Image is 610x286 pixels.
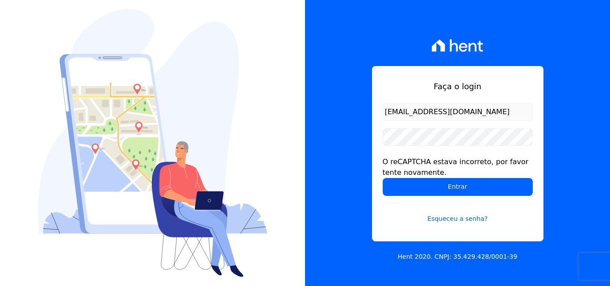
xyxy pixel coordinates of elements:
img: Login [38,9,267,277]
p: Hent 2020. CNPJ: 35.429.428/0001-39 [398,252,518,261]
a: Esqueceu a senha? [383,203,533,224]
div: O reCAPTCHA estava incorreto, por favor tente novamente. [383,157,533,178]
input: Email [383,103,533,121]
input: Entrar [383,178,533,196]
h1: Faça o login [383,80,533,92]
